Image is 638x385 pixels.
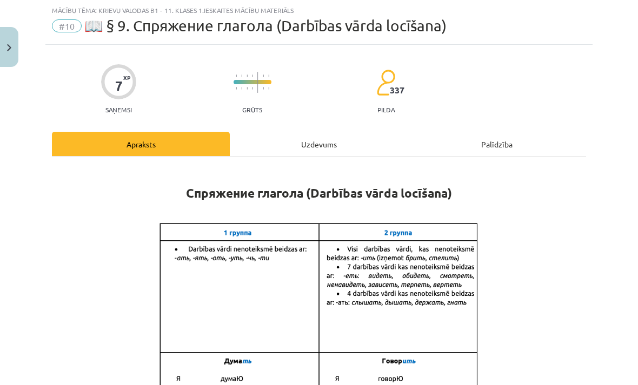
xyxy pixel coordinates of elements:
p: pilda [377,106,395,113]
img: students-c634bb4e5e11cddfef0936a35e636f08e4e9abd3cc4e673bd6f9a4125e45ecb1.svg [376,69,395,96]
img: icon-short-line-57e1e144782c952c97e751825c79c345078a6d821885a25fce030b3d8c18986b.svg [247,87,248,90]
img: icon-short-line-57e1e144782c952c97e751825c79c345078a6d821885a25fce030b3d8c18986b.svg [241,75,242,77]
p: Saņemsi [101,106,136,113]
img: icon-short-line-57e1e144782c952c97e751825c79c345078a6d821885a25fce030b3d8c18986b.svg [247,75,248,77]
img: icon-short-line-57e1e144782c952c97e751825c79c345078a6d821885a25fce030b3d8c18986b.svg [252,87,253,90]
img: icon-short-line-57e1e144782c952c97e751825c79c345078a6d821885a25fce030b3d8c18986b.svg [252,75,253,77]
span: XP [123,75,130,80]
strong: Спряжение глагола (Darbības vārda locīšana) [186,185,452,201]
img: icon-short-line-57e1e144782c952c97e751825c79c345078a6d821885a25fce030b3d8c18986b.svg [268,87,269,90]
div: 7 [115,78,123,93]
span: 📖 § 9. Спряжение глагола (Darbības vārda locīšana) [84,17,447,35]
div: Mācību tēma: Krievu valodas b1 - 11. klases 1.ieskaites mācību materiāls [52,6,586,14]
div: Uzdevums [230,132,408,156]
img: icon-short-line-57e1e144782c952c97e751825c79c345078a6d821885a25fce030b3d8c18986b.svg [268,75,269,77]
span: 337 [390,85,404,95]
div: Palīdzība [408,132,586,156]
img: icon-short-line-57e1e144782c952c97e751825c79c345078a6d821885a25fce030b3d8c18986b.svg [263,87,264,90]
span: #10 [52,19,82,32]
img: icon-short-line-57e1e144782c952c97e751825c79c345078a6d821885a25fce030b3d8c18986b.svg [263,75,264,77]
img: icon-short-line-57e1e144782c952c97e751825c79c345078a6d821885a25fce030b3d8c18986b.svg [241,87,242,90]
img: icon-short-line-57e1e144782c952c97e751825c79c345078a6d821885a25fce030b3d8c18986b.svg [236,75,237,77]
p: Grūts [242,106,262,113]
img: icon-long-line-d9ea69661e0d244f92f715978eff75569469978d946b2353a9bb055b3ed8787d.svg [257,72,258,93]
div: Apraksts [52,132,230,156]
img: icon-close-lesson-0947bae3869378f0d4975bcd49f059093ad1ed9edebbc8119c70593378902aed.svg [7,44,11,51]
img: icon-short-line-57e1e144782c952c97e751825c79c345078a6d821885a25fce030b3d8c18986b.svg [236,87,237,90]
